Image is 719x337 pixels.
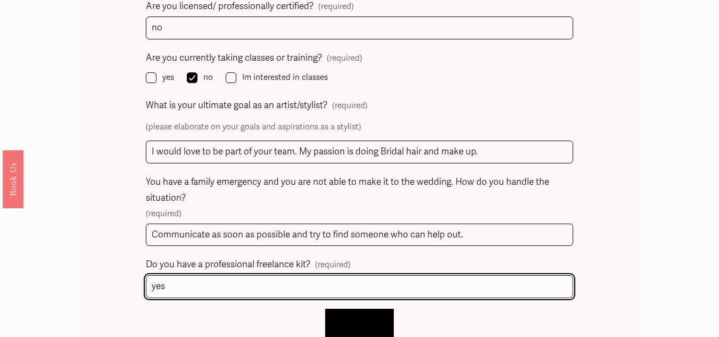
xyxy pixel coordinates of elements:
input: list all credentials here [146,17,573,39]
input: no [187,72,197,83]
span: Are you currently taking classes or training? [146,50,322,67]
input: elaborate in detail [146,275,573,298]
span: Im interested in classes [242,70,328,85]
span: no [203,70,213,85]
span: (required) [315,258,351,273]
span: yes [162,70,174,85]
span: What is your ultimate goal as an artist/stylist? [146,97,327,114]
input: Im interested in classes [226,72,236,83]
input: yes [146,72,156,83]
span: (required) [332,98,368,113]
span: You have a family emergency and you are not able to make it to the wedding. How do you handle the... [146,174,573,207]
span: (required) [327,51,362,66]
span: Let's Chat! [338,318,382,330]
span: (required) [146,207,181,221]
p: (please elaborate on your goals and aspirations as a stylist) [146,116,573,138]
span: Do you have a professional freelance kit? [146,257,310,273]
a: Book Us [3,150,23,208]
